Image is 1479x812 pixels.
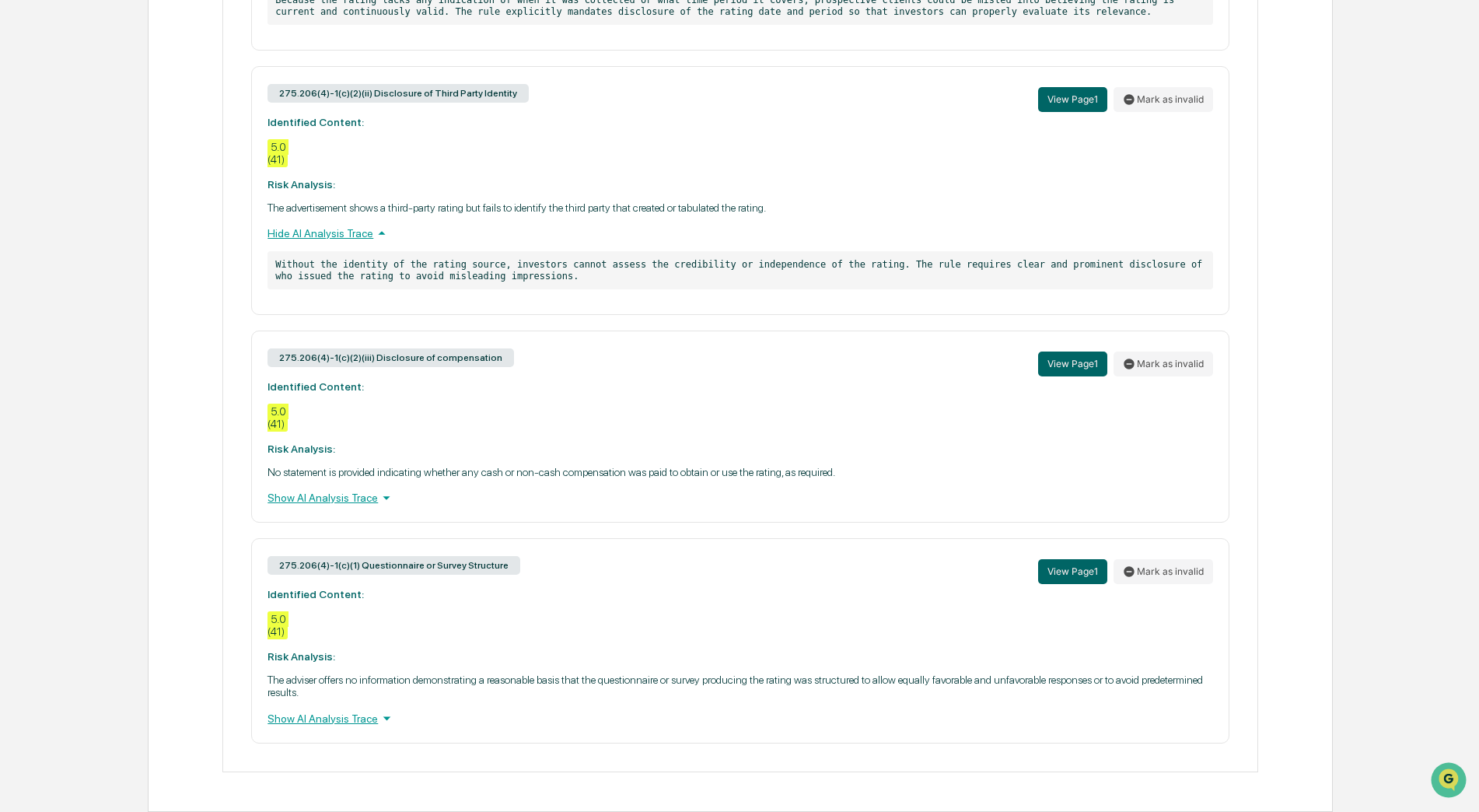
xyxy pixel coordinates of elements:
div: We're available if you need us! [53,135,197,147]
span: Attestations [128,196,193,212]
iframe: Open customer support [1429,761,1471,803]
p: The advertisement shows a third-party rating but fails to identify the third party that created o... [267,201,1212,214]
button: Start new chat [264,124,283,142]
img: 1746055101610-c473b297-6a78-478c-a979-82029cc54cd1 [16,119,44,147]
button: Mark as invalid [1114,559,1213,584]
p: Without the identity of the rating source, investors cannot assess the credibility or independenc... [267,251,1212,289]
strong: Risk Analysis: [267,178,335,191]
a: 🔎Data Lookup [9,219,104,247]
div: 5.0 (41) [267,611,288,639]
div: 🔎 [16,227,28,240]
p: No statement is provided indicating whether any cash or non-cash compensation was paid to obtain ... [267,466,1212,478]
strong: Identified Content: [267,588,364,600]
div: 5.0 (41) [267,139,288,167]
div: 🖐️ [16,198,28,210]
span: Data Lookup [31,226,98,241]
button: Mark as invalid [1114,87,1213,112]
button: View Page1 [1038,352,1107,376]
div: 275.206(4)-1(c)(2)(iii) Disclosure of compensation [267,348,514,367]
input: Clear [40,71,257,87]
strong: Identified Content: [267,380,364,393]
strong: Risk Analysis: [267,443,335,455]
p: The adviser offers no information demonstrating a reasonable basis that the questionnaire or surv... [267,674,1212,698]
div: Start new chat [53,119,255,135]
button: View Page1 [1038,559,1107,584]
span: Preclearance [31,196,100,212]
div: Show AI Analysis Trace [267,489,1212,506]
div: 275.206(4)-1(c)(2)(ii) Disclosure of Third Party Identity [267,84,529,103]
div: 🗄️ [113,198,125,210]
div: 5.0 (41) [267,404,288,432]
a: 🖐️Preclearance [9,190,107,218]
strong: Identified Content: [267,116,364,128]
div: 275.206(4)-1(c)(1) Questionnaire or Survey Structure [267,556,520,575]
strong: Risk Analysis: [267,650,335,663]
div: Hide AI Analysis Trace [267,225,1212,242]
span: Pylon [155,264,188,275]
a: Powered byPylon [110,263,188,275]
button: View Page1 [1038,87,1107,112]
p: How can we help? [16,33,283,58]
button: Mark as invalid [1114,352,1213,376]
div: Show AI Analysis Trace [267,709,1212,726]
a: 🗄️Attestations [107,190,199,218]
